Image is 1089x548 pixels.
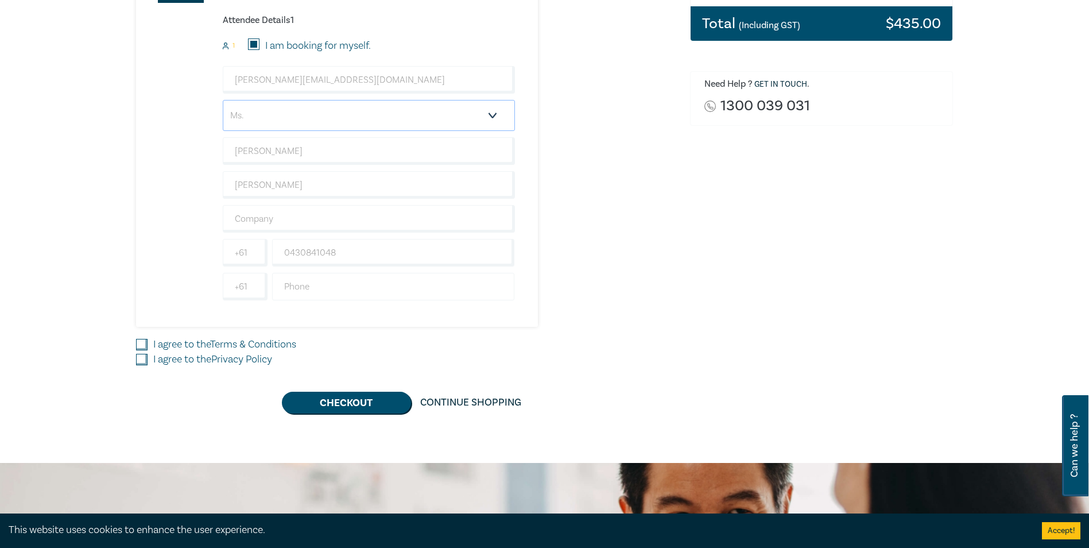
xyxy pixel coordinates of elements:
[1069,402,1080,489] span: Can we help ?
[720,98,810,114] a: 1300 039 031
[1042,522,1080,539] button: Accept cookies
[210,338,296,351] a: Terms & Conditions
[739,20,800,31] small: (Including GST)
[211,353,272,366] a: Privacy Policy
[223,205,515,233] input: Company
[223,273,268,300] input: +61
[265,38,371,53] label: I am booking for myself.
[9,523,1025,538] div: This website uses cookies to enhance the user experience.
[272,239,515,267] input: Mobile*
[223,15,515,26] h6: Attendee Details 1
[153,337,296,352] label: I agree to the
[223,66,515,94] input: Attendee Email*
[153,352,272,367] label: I agree to the
[704,79,944,90] h6: Need Help ? .
[223,171,515,199] input: Last Name*
[282,392,411,414] button: Checkout
[754,79,807,90] a: Get in touch
[223,137,515,165] input: First Name*
[411,392,530,414] a: Continue Shopping
[702,16,800,31] h3: Total
[232,42,235,50] small: 1
[272,273,515,300] input: Phone
[223,239,268,267] input: +61
[886,16,941,31] h3: $ 435.00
